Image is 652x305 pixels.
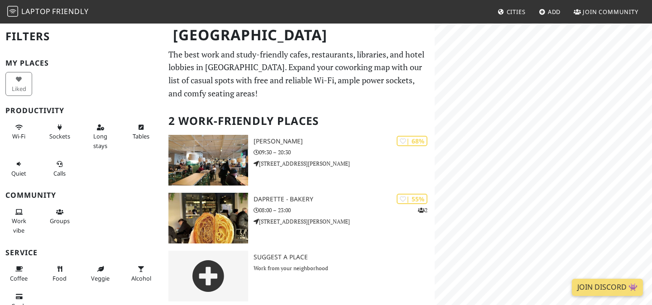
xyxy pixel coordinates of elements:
[254,206,435,214] p: 08:00 – 23:00
[12,132,25,140] span: Stable Wi-Fi
[168,107,429,135] h2: 2 Work-Friendly Places
[131,274,151,282] span: Alcohol
[10,274,28,282] span: Coffee
[397,194,427,204] div: | 55%
[254,148,435,157] p: 09:30 – 20:30
[93,132,107,149] span: Long stays
[254,217,435,226] p: [STREET_ADDRESS][PERSON_NAME]
[46,262,73,286] button: Food
[168,193,248,243] img: daPRETTE - bakery
[166,23,433,48] h1: [GEOGRAPHIC_DATA]
[418,206,427,214] p: 2
[168,48,429,100] p: The best work and study-friendly cafes, restaurants, libraries, and hotel lobbies in [GEOGRAPHIC_...
[128,120,154,144] button: Tables
[507,8,526,16] span: Cities
[5,120,32,144] button: Wi-Fi
[5,23,158,50] h2: Filters
[168,135,248,186] img: IKEA Padua
[5,106,158,115] h3: Productivity
[163,251,435,301] a: Suggest a Place Work from your neighborhood
[254,159,435,168] p: [STREET_ADDRESS][PERSON_NAME]
[163,193,435,243] a: daPRETTE - bakery | 55% 2 daPRETTE - bakery 08:00 – 23:00 [STREET_ADDRESS][PERSON_NAME]
[49,132,70,140] span: Power sockets
[46,205,73,229] button: Groups
[5,262,32,286] button: Coffee
[570,4,642,20] a: Join Community
[535,4,565,20] a: Add
[583,8,638,16] span: Join Community
[12,217,26,234] span: People working
[133,132,149,140] span: Work-friendly tables
[11,169,26,177] span: Quiet
[5,248,158,257] h3: Service
[21,6,51,16] span: Laptop
[548,8,561,16] span: Add
[494,4,529,20] a: Cities
[87,120,114,153] button: Long stays
[128,262,154,286] button: Alcohol
[5,157,32,181] button: Quiet
[50,217,70,225] span: Group tables
[254,195,435,203] h3: daPRETTE - bakery
[91,274,110,282] span: Veggie
[254,253,435,261] h3: Suggest a Place
[7,6,18,17] img: LaptopFriendly
[46,120,73,144] button: Sockets
[87,262,114,286] button: Veggie
[572,279,643,296] a: Join Discord 👾
[254,138,435,145] h3: [PERSON_NAME]
[163,135,435,186] a: IKEA Padua | 68% [PERSON_NAME] 09:30 – 20:30 [STREET_ADDRESS][PERSON_NAME]
[53,169,66,177] span: Video/audio calls
[168,251,248,301] img: gray-place-d2bdb4477600e061c01bd816cc0f2ef0cfcb1ca9e3ad78868dd16fb2af073a21.png
[254,264,435,272] p: Work from your neighborhood
[53,274,67,282] span: Food
[52,6,88,16] span: Friendly
[7,4,89,20] a: LaptopFriendly LaptopFriendly
[397,136,427,146] div: | 68%
[5,205,32,238] button: Work vibe
[46,157,73,181] button: Calls
[5,59,158,67] h3: My Places
[5,191,158,200] h3: Community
